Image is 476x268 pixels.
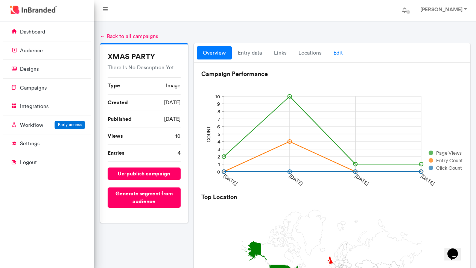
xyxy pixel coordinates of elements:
[3,24,91,39] a: dashboard
[20,84,47,92] p: campaigns
[217,131,220,137] text: 5
[217,146,220,152] text: 3
[444,238,468,260] iframe: chat widget
[201,70,462,78] h6: Campaign Performance
[3,118,91,132] a: WorkflowEarly access
[166,82,181,90] span: image
[413,3,473,18] a: [PERSON_NAME]
[206,126,211,142] text: COUNT
[20,47,43,55] p: audience
[218,116,221,122] text: 7
[3,62,91,76] a: designs
[217,169,220,175] text: 0
[232,46,268,60] a: entry data
[108,187,181,208] button: Generate segment from audience
[20,103,49,110] p: integrations
[197,46,232,60] a: overview
[222,173,239,187] text: [DATE]
[268,46,292,60] a: links
[108,64,181,72] p: There Is No Description Yet
[108,82,120,89] b: Type
[217,101,220,107] text: 9
[178,149,181,157] span: 4
[108,116,132,122] b: Published
[201,193,462,201] h6: Top Location
[3,99,91,113] a: integrations
[217,109,220,114] text: 8
[217,124,220,129] text: 6
[20,28,45,36] p: dashboard
[420,173,436,187] text: [DATE]
[218,161,220,167] text: 1
[288,173,304,187] text: [DATE]
[215,94,220,99] text: 10
[20,65,39,73] p: designs
[108,149,124,156] b: Entries
[217,139,221,145] text: 4
[108,132,123,139] b: Views
[354,173,370,187] text: [DATE]
[292,46,327,60] a: locations
[327,46,349,60] a: Edit
[3,43,91,58] a: audience
[20,159,37,166] p: logout
[108,52,181,61] h5: XMAS PARTY
[175,132,181,140] span: 10
[3,81,91,95] a: campaigns
[420,6,462,13] strong: [PERSON_NAME]
[164,99,181,107] span: [DATE]
[217,154,220,160] text: 2
[3,136,91,151] a: settings
[108,99,128,106] b: Created
[108,167,181,180] button: un-publish campaign
[8,4,59,16] img: InBranded Logo
[20,122,43,129] p: Workflow
[100,33,158,40] a: ← Back to all campaigns
[20,140,40,148] p: settings
[58,122,82,127] span: Early access
[164,116,181,123] span: [DATE]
